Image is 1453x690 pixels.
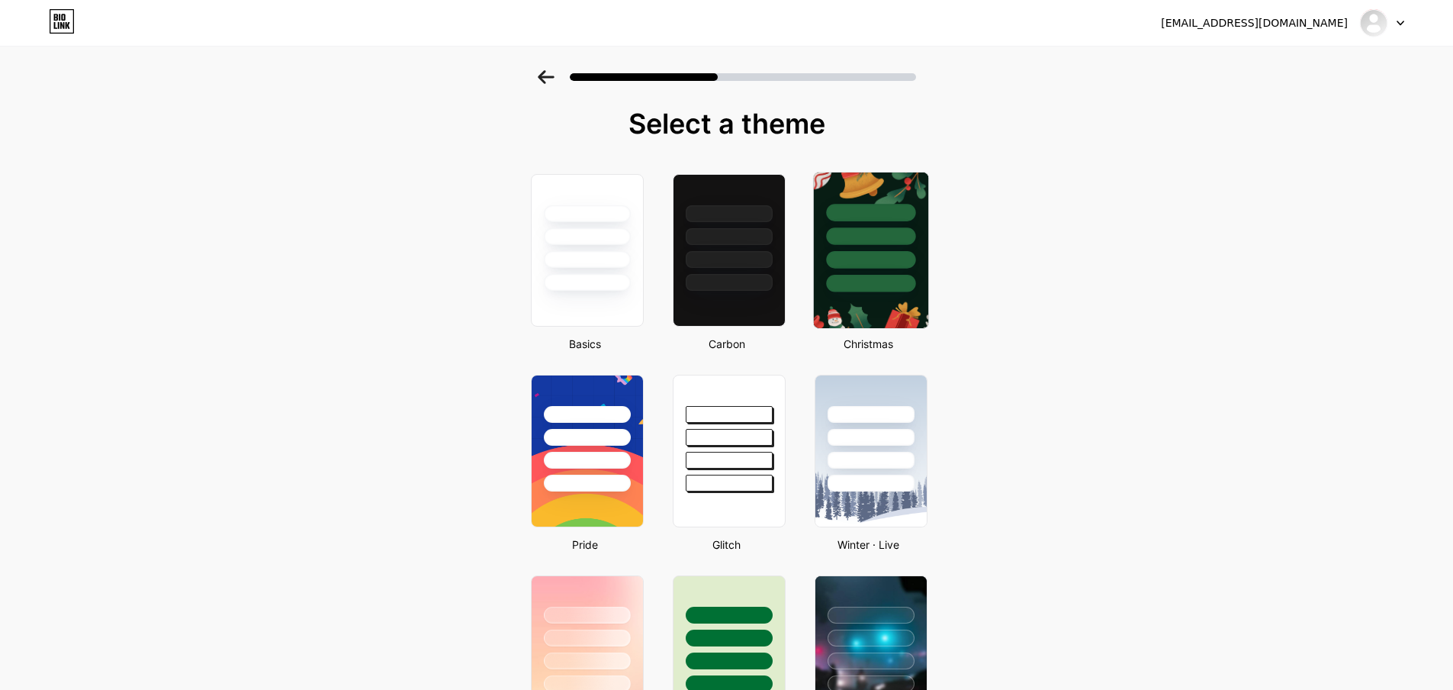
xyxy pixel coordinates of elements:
div: Glitch [668,537,786,553]
div: Select a theme [525,108,929,139]
div: Basics [526,336,644,352]
div: Carbon [668,336,786,352]
div: Winter · Live [810,537,927,553]
img: viking toto [1359,8,1388,37]
div: Pride [526,537,644,553]
img: xmas-22.jpg [813,172,927,328]
div: Christmas [810,336,927,352]
div: [EMAIL_ADDRESS][DOMAIN_NAME] [1161,15,1348,31]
